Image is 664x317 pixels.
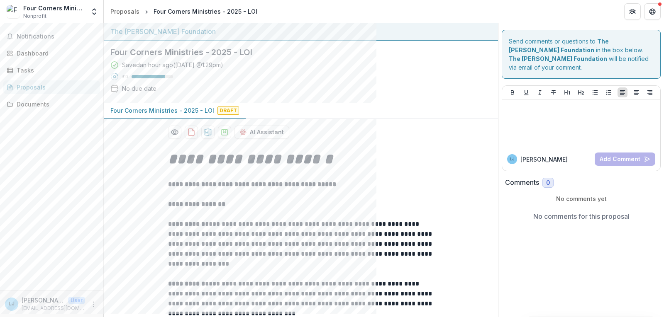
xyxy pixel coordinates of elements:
button: Preview 90e35976-4d24-4942-b34a-95735ee5606f-0.pdf [168,126,181,139]
p: [PERSON_NAME] [22,296,65,305]
div: Tasks [17,66,93,75]
p: Four Corners Ministries - 2025 - LOI [110,106,214,115]
button: download-proposal [218,126,231,139]
div: Four Corners Ministries [23,4,85,12]
p: User [68,297,85,304]
button: Align Left [618,87,627,97]
div: Proposals [110,7,139,16]
button: Bullet List [590,87,600,97]
button: Align Center [631,87,641,97]
p: No comments for this proposal [533,211,630,221]
button: Bold [508,87,518,97]
button: Notifications [3,30,100,43]
div: Saved an hour ago ( [DATE] @ 1:29pm ) [122,60,223,69]
button: AI Assistant [234,126,289,139]
button: Ordered List [604,87,614,97]
div: Lauren Johnson [9,301,15,307]
span: 0 [546,179,550,186]
div: Proposals [17,83,93,92]
button: Italicize [535,87,545,97]
button: Open entity switcher [88,3,100,20]
button: Add Comment [595,152,655,166]
a: Proposals [107,5,143,17]
h2: Comments [505,179,539,186]
a: Dashboard [3,46,100,60]
nav: breadcrumb [107,5,261,17]
button: Strike [549,87,559,97]
p: [EMAIL_ADDRESS][DOMAIN_NAME] [22,305,85,312]
div: Dashboard [17,49,93,58]
strong: The [PERSON_NAME] Foundation [509,55,607,62]
button: Partners [624,3,641,20]
span: Draft [217,106,239,115]
span: Notifications [17,33,97,40]
div: Documents [17,100,93,109]
span: Nonprofit [23,12,46,20]
div: Send comments or questions to in the box below. will be notified via email of your comment. [502,30,661,79]
a: Documents [3,97,100,111]
img: Four Corners Ministries [7,5,20,18]
a: Tasks [3,63,100,77]
button: Underline [521,87,531,97]
button: download-proposal [201,126,215,139]
div: Lauren Johnson [510,157,515,161]
button: Heading 2 [576,87,586,97]
p: No comments yet [505,194,657,203]
button: Align Right [645,87,655,97]
div: No due date [122,84,156,93]
button: Get Help [644,3,661,20]
button: Heading 1 [562,87,572,97]
button: More [88,299,98,309]
div: The [PERSON_NAME] Foundation [110,27,491,36]
p: [PERSON_NAME] [520,155,568,164]
button: download-proposal [185,126,198,139]
div: Four Corners Ministries - 2025 - LOI [154,7,257,16]
h2: Four Corners Ministries - 2025 - LOI [110,47,478,57]
a: Proposals [3,80,100,94]
p: 81 % [122,74,128,80]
